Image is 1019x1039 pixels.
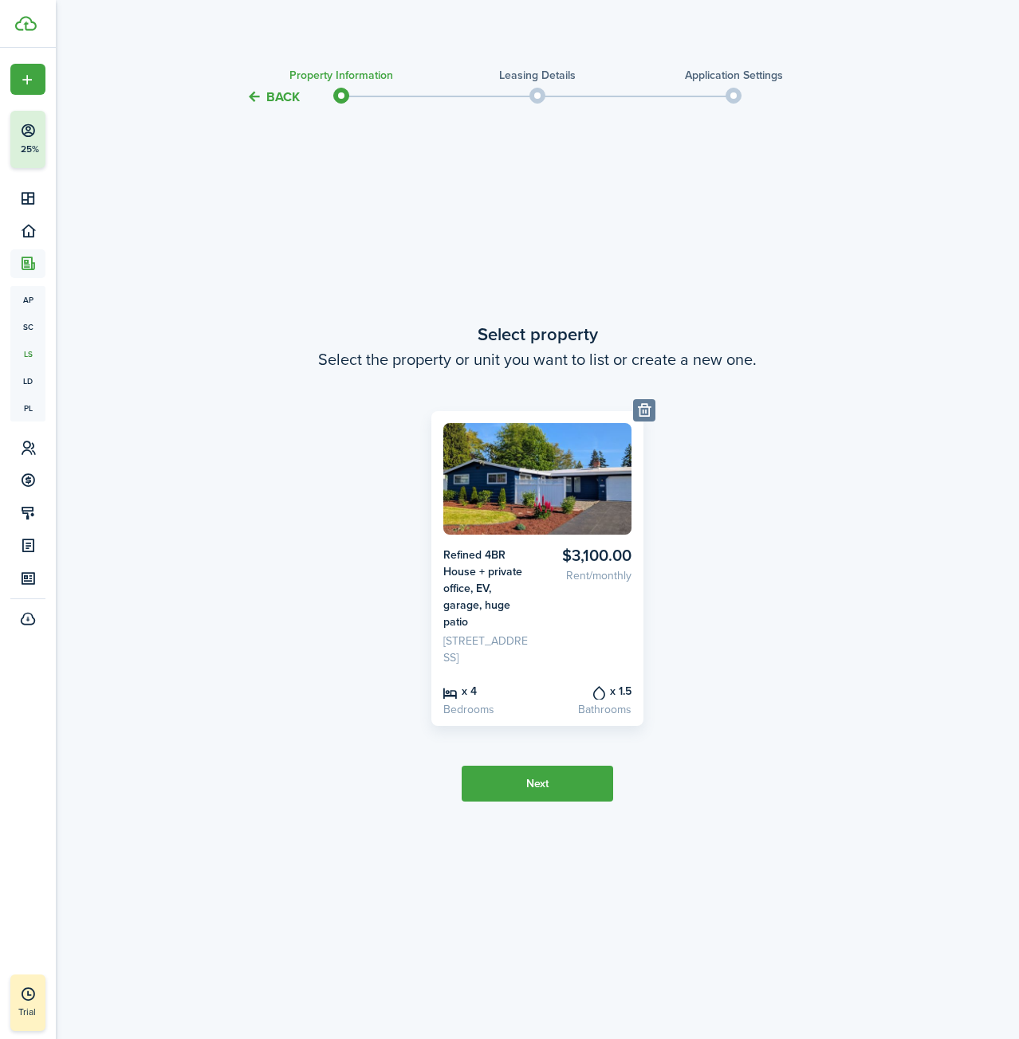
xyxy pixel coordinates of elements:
[443,547,532,630] card-listing-title: Refined 4BR House + private office, EV, garage, huge patio
[543,547,631,565] card-listing-title: $3,100.00
[15,16,37,31] img: TenantCloud
[10,340,45,367] a: ls
[443,423,632,535] img: Listing avatar
[685,67,783,84] stepper-dot-title: Application settings
[462,766,613,802] button: Next
[543,701,631,718] card-listing-description: Bathrooms
[18,1005,82,1019] p: Trial
[443,682,532,700] card-listing-title: x 4
[10,286,45,313] a: ap
[543,567,631,584] card-listing-description: Rent/monthly
[203,347,872,371] wizard-step-header-description: Select the property or unit you want to list or create a new one.
[543,682,631,700] card-listing-title: x 1.5
[10,394,45,421] a: pl
[10,367,45,394] a: ld
[246,88,300,105] button: Back
[10,313,45,340] a: sc
[443,701,532,718] card-listing-description: Bedrooms
[20,143,40,156] p: 25%
[203,321,872,347] wizard-step-header-title: Select property
[289,67,393,84] stepper-dot-title: Property information
[10,64,45,95] button: Open menu
[10,111,143,168] button: 25%
[443,633,532,666] card-listing-description: [STREET_ADDRESS]
[499,67,576,84] stepper-dot-title: Leasing details
[633,399,655,421] button: Delete
[10,974,45,1031] a: Trial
